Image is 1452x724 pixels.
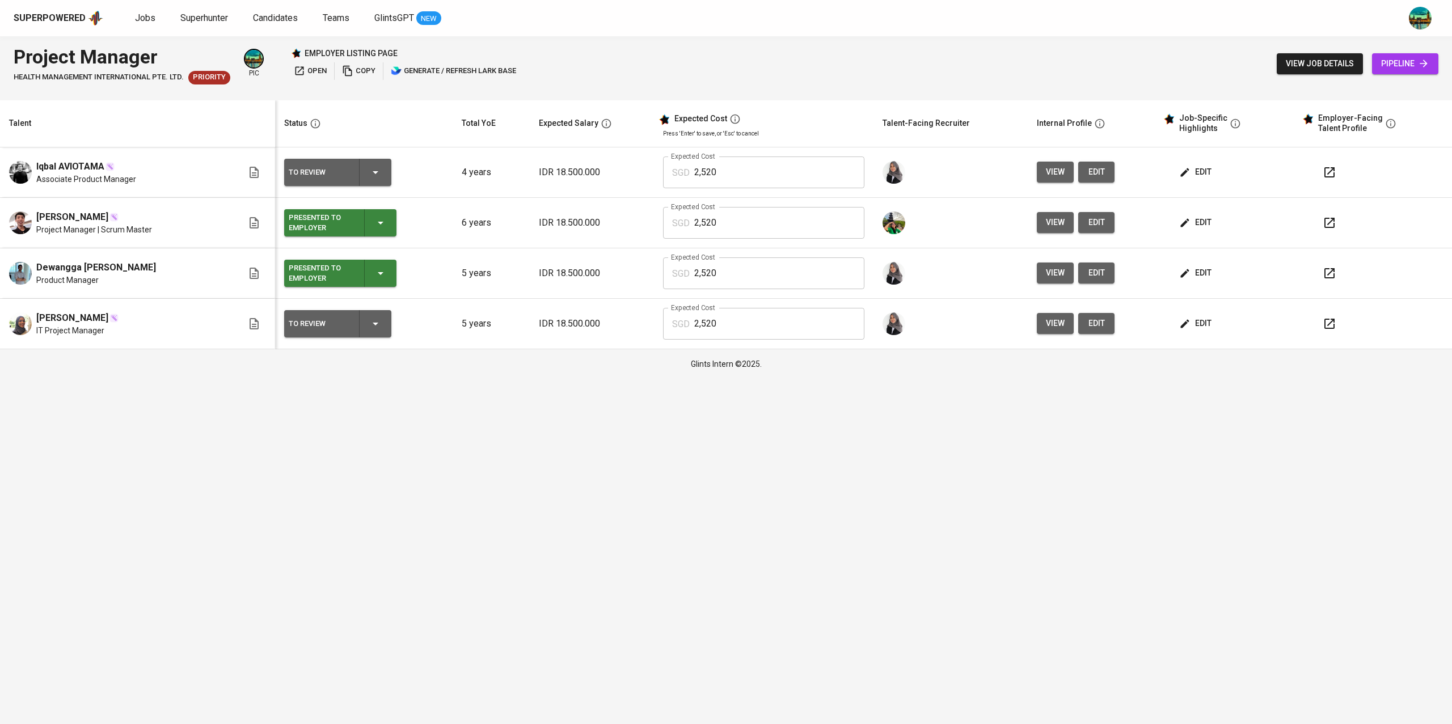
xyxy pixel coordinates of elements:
span: view job details [1286,57,1354,71]
span: copy [342,65,375,78]
img: magic_wand.svg [109,314,119,323]
div: Status [284,116,307,130]
img: Glints Star [291,48,301,58]
a: Superhunter [180,11,230,26]
button: Presented to Employer [284,209,396,236]
span: view [1046,316,1065,331]
p: IDR 18.500.000 [539,166,645,179]
button: view [1037,313,1074,334]
button: copy [339,62,378,80]
button: Presented to Employer [284,260,396,287]
img: magic_wand.svg [105,162,115,171]
div: Project Manager [14,43,230,71]
p: employer listing page [305,48,398,59]
div: Presented to Employer [289,210,355,235]
div: Talent [9,116,31,130]
button: To Review [284,159,391,186]
span: Superhunter [180,12,228,23]
div: Expected Cost [674,114,727,124]
p: SGD [672,217,690,230]
img: lark [391,65,402,77]
img: Erik Adianto [9,211,32,234]
div: Employer-Facing Talent Profile [1318,113,1383,133]
p: Press 'Enter' to save, or 'Esc' to cancel [663,129,864,138]
img: glints_star.svg [1302,113,1314,125]
span: pipeline [1381,57,1429,71]
div: To Review [289,165,350,180]
button: view job details [1277,53,1363,74]
button: view [1037,212,1074,233]
span: view [1046,215,1065,230]
p: SGD [672,317,690,331]
span: [PERSON_NAME] [36,210,108,224]
img: glints_star.svg [659,114,670,125]
button: edit [1177,262,1216,283]
span: edit [1181,215,1212,230]
span: Iqbal AVIOTAMA [36,160,104,173]
div: To Review [289,316,350,331]
img: a5d44b89-0c59-4c54-99d0-a63b29d42bd3.jpg [1409,7,1432,29]
img: Iqbal AVIOTAMA [9,161,32,184]
a: Jobs [135,11,158,26]
span: IT Project Manager [36,325,104,336]
button: edit [1177,212,1216,233]
img: Dewangga Ardian Pratama [9,262,32,285]
span: edit [1181,165,1212,179]
button: lark generate / refresh lark base [388,62,519,80]
span: [PERSON_NAME] [36,311,108,325]
a: Superpoweredapp logo [14,10,103,27]
button: edit [1078,262,1115,283]
img: magic_wand.svg [109,213,119,222]
p: IDR 18.500.000 [539,266,645,280]
button: open [291,62,330,80]
button: To Review [284,310,391,337]
span: Priority [188,72,230,83]
div: Superpowered [14,12,86,25]
div: Total YoE [462,116,496,130]
a: edit [1078,313,1115,334]
img: a5d44b89-0c59-4c54-99d0-a63b29d42bd3.jpg [245,50,263,67]
span: Project Manager | Scrum Master [36,224,152,235]
img: glints_star.svg [1163,113,1175,125]
button: edit [1078,212,1115,233]
span: edit [1087,316,1105,331]
p: IDR 18.500.000 [539,216,645,230]
span: edit [1181,316,1212,331]
span: edit [1181,266,1212,280]
a: GlintsGPT NEW [374,11,441,26]
p: 4 years [462,166,521,179]
div: Internal Profile [1037,116,1092,130]
div: New Job received from Demand Team [188,71,230,84]
span: NEW [416,13,441,24]
div: Talent-Facing Recruiter [883,116,970,130]
span: GlintsGPT [374,12,414,23]
span: open [294,65,327,78]
button: edit [1078,162,1115,183]
span: Jobs [135,12,155,23]
img: sinta.windasari@glints.com [883,262,905,285]
img: sinta.windasari@glints.com [883,312,905,335]
p: 5 years [462,317,521,331]
span: Associate Product Manager [36,173,136,185]
span: Teams [323,12,349,23]
img: app logo [88,10,103,27]
span: HEALTH MANAGEMENT INTERNATIONAL PTE. LTD. [14,72,184,83]
a: pipeline [1372,53,1438,74]
span: view [1046,165,1065,179]
img: siti bariroh maulidyawati [9,312,32,335]
p: SGD [672,166,690,180]
button: edit [1177,313,1216,334]
p: SGD [672,267,690,281]
span: Dewangga [PERSON_NAME] [36,261,156,274]
p: 6 years [462,216,521,230]
a: Teams [323,11,352,26]
p: 5 years [462,266,521,280]
img: eva@glints.com [883,211,905,234]
a: Candidates [253,11,300,26]
img: sinta.windasari@glints.com [883,161,905,184]
div: Job-Specific Highlights [1179,113,1227,133]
